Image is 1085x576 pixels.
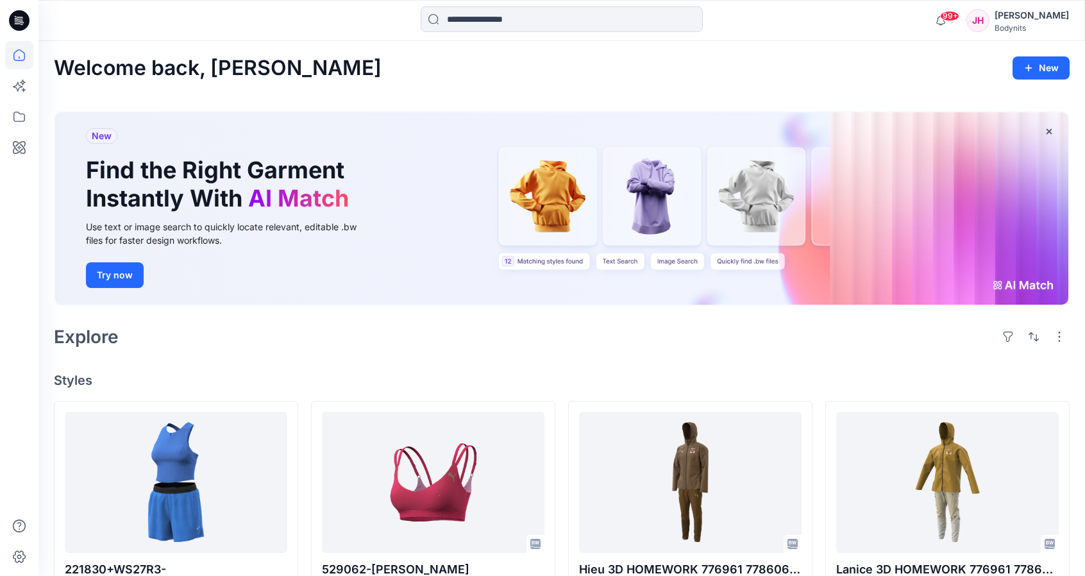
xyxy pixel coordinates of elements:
button: New [1013,56,1070,80]
span: AI Match [248,184,349,212]
div: JH [966,9,989,32]
h2: Explore [54,326,119,347]
span: 99+ [940,11,959,21]
div: [PERSON_NAME] [995,8,1069,23]
span: New [92,128,112,144]
div: Bodynits [995,23,1069,33]
a: 221830+WS27R3- [65,412,287,553]
div: Use text or image search to quickly locate relevant, editable .bw files for faster design workflows. [86,220,374,247]
a: 529062-Jenny Ha [322,412,544,553]
a: Lanice 3D HOMEWORK 776961 778606 outfit-Size L-- [836,412,1059,553]
button: Try now [86,262,144,288]
h4: Styles [54,373,1070,388]
a: Hieu 3D HOMEWORK 776961 778606 outfit-size M [579,412,802,553]
h1: Find the Right Garment Instantly With [86,157,355,212]
h2: Welcome back, [PERSON_NAME] [54,56,382,80]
